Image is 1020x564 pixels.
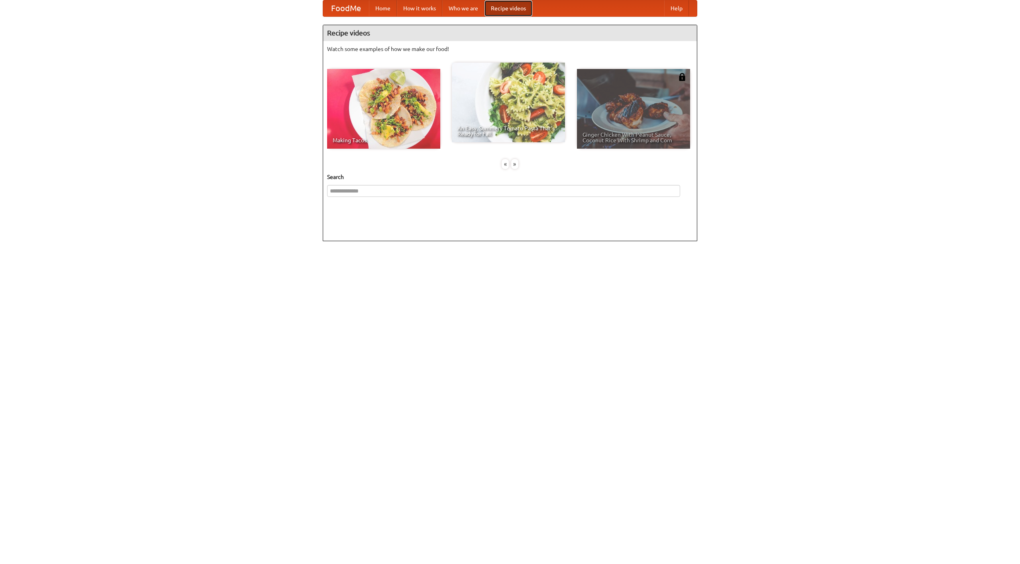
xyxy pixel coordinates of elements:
a: How it works [397,0,442,16]
a: Making Tacos [327,69,440,149]
div: » [511,159,518,169]
h5: Search [327,173,693,181]
a: Recipe videos [484,0,532,16]
span: An Easy, Summery Tomato Pasta That's Ready for Fall [457,126,559,137]
a: Home [369,0,397,16]
a: An Easy, Summery Tomato Pasta That's Ready for Fall [452,63,565,142]
a: FoodMe [323,0,369,16]
img: 483408.png [678,73,686,81]
div: « [502,159,509,169]
span: Making Tacos [333,138,435,143]
a: Help [664,0,689,16]
a: Who we are [442,0,484,16]
h4: Recipe videos [323,25,697,41]
p: Watch some examples of how we make our food! [327,45,693,53]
